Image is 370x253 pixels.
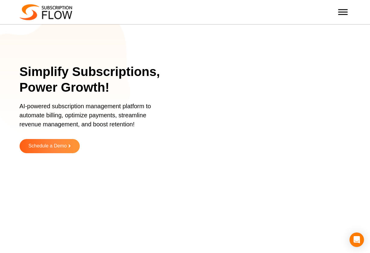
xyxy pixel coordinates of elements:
span: Schedule a Demo [28,144,67,149]
a: Schedule a Demo [20,139,80,153]
p: AI-powered subscription management platform to automate billing, optimize payments, streamline re... [20,102,162,135]
button: Toggle Menu [338,9,348,15]
h1: Simplify Subscriptions, Power Growth! [20,64,169,96]
div: Open Intercom Messenger [350,232,364,247]
img: Subscriptionflow [20,4,72,20]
